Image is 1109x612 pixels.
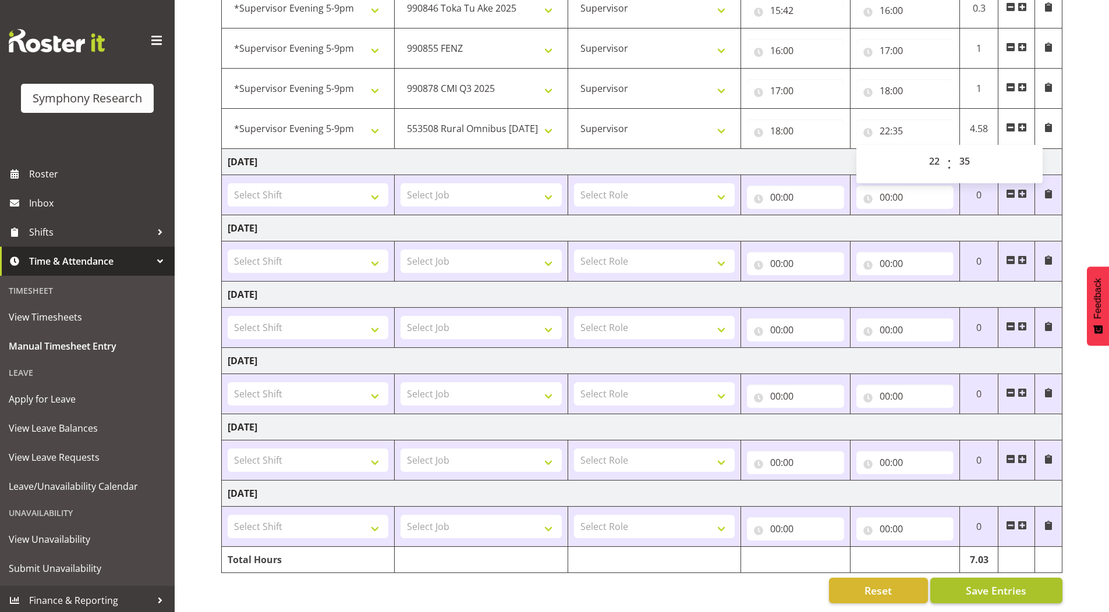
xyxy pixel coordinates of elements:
[930,578,1062,603] button: Save Entries
[9,449,166,466] span: View Leave Requests
[222,481,1062,507] td: [DATE]
[856,79,954,102] input: Click to select...
[3,361,172,385] div: Leave
[747,385,844,408] input: Click to select...
[222,149,1062,175] td: [DATE]
[9,29,105,52] img: Rosterit website logo
[856,252,954,275] input: Click to select...
[222,282,1062,308] td: [DATE]
[959,109,998,149] td: 4.58
[947,150,951,179] span: :
[959,507,998,547] td: 0
[747,119,844,143] input: Click to select...
[9,419,166,437] span: View Leave Balances
[747,79,844,102] input: Click to select...
[3,332,172,361] a: Manual Timesheet Entry
[856,385,954,408] input: Click to select...
[966,583,1026,598] span: Save Entries
[3,472,172,501] a: Leave/Unavailability Calendar
[3,501,172,525] div: Unavailability
[856,119,954,143] input: Click to select...
[222,215,1062,241] td: [DATE]
[959,547,998,573] td: 7.03
[3,525,172,554] a: View Unavailability
[747,517,844,540] input: Click to select...
[747,39,844,62] input: Click to select...
[222,348,1062,374] td: [DATE]
[864,583,892,598] span: Reset
[29,223,151,241] span: Shifts
[222,547,395,573] td: Total Hours
[959,308,998,348] td: 0
[29,592,151,609] span: Finance & Reporting
[9,308,166,326] span: View Timesheets
[3,443,172,472] a: View Leave Requests
[9,560,166,577] span: Submit Unavailability
[29,165,169,183] span: Roster
[959,69,998,109] td: 1
[856,517,954,540] input: Click to select...
[959,241,998,282] td: 0
[959,374,998,414] td: 0
[29,194,169,212] span: Inbox
[3,554,172,583] a: Submit Unavailability
[9,478,166,495] span: Leave/Unavailability Calendar
[1093,278,1103,319] span: Feedback
[1087,266,1109,346] button: Feedback - Show survey
[856,451,954,474] input: Click to select...
[959,175,998,215] td: 0
[3,279,172,303] div: Timesheet
[747,451,844,474] input: Click to select...
[3,303,172,332] a: View Timesheets
[29,252,151,270] span: Time & Attendance
[959,29,998,69] td: 1
[747,252,844,275] input: Click to select...
[9,337,166,355] span: Manual Timesheet Entry
[959,440,998,481] td: 0
[222,414,1062,440] td: [DATE]
[747,186,844,209] input: Click to select...
[9,531,166,548] span: View Unavailability
[9,390,166,408] span: Apply for Leave
[3,414,172,443] a: View Leave Balances
[33,90,142,107] div: Symphony Research
[856,39,954,62] input: Click to select...
[829,578,928,603] button: Reset
[3,385,172,414] a: Apply for Leave
[856,318,954,341] input: Click to select...
[747,318,844,341] input: Click to select...
[856,186,954,209] input: Click to select...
